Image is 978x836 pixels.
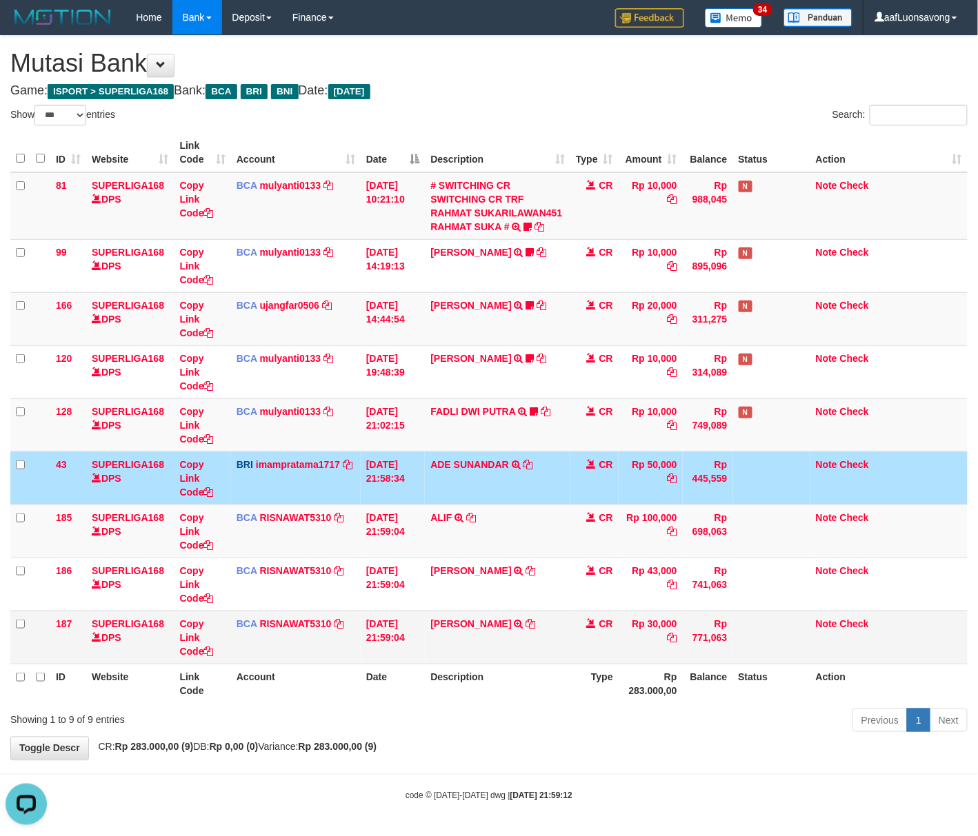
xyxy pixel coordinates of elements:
a: Check [840,618,869,629]
strong: Rp 283.000,00 (9) [115,742,194,753]
span: BCA [237,247,257,258]
h1: Mutasi Bank [10,50,968,77]
a: Copy RISNAWAT5310 to clipboard [335,565,344,576]
a: Copy ADE SUNANDAR to clipboard [523,459,533,470]
th: Status [733,664,810,703]
span: BRI [237,459,253,470]
a: SUPERLIGA168 [92,512,164,523]
th: Balance [683,664,733,703]
span: CR [599,300,613,311]
td: [DATE] 14:44:54 [361,292,426,345]
td: Rp 10,000 [619,345,683,398]
td: Rp 771,063 [683,611,733,664]
span: BCA [206,84,237,99]
span: BCA [237,618,257,629]
a: Copy RISNAWAT5310 to clipboard [335,512,344,523]
h4: Game: Bank: Date: [10,84,968,98]
th: Description: activate to sort column ascending [425,133,570,172]
a: Copy Rp 10,000 to clipboard [668,367,677,378]
a: Copy # SWITCHING CR SWITCHING CR TRF RAHMAT SUKARILAWAN451 RAHMAT SUKA # to clipboard [535,221,544,232]
td: Rp 100,000 [619,504,683,558]
span: 34 [753,3,772,16]
span: ISPORT > SUPERLIGA168 [48,84,174,99]
th: Type: activate to sort column ascending [570,133,619,172]
a: ujangfar0506 [260,300,319,311]
div: Showing 1 to 9 of 9 entries [10,707,397,726]
span: CR [599,180,613,191]
a: 1 [907,708,930,732]
span: BCA [237,300,257,311]
a: Note [816,565,837,576]
span: BCA [237,406,257,417]
span: BCA [237,565,257,576]
th: Website: activate to sort column ascending [86,133,174,172]
td: Rp 10,000 [619,172,683,240]
td: Rp 749,089 [683,398,733,451]
td: Rp 314,089 [683,345,733,398]
span: CR [599,512,613,523]
a: # SWITCHING CR SWITCHING CR TRF RAHMAT SUKARILAWAN451 RAHMAT SUKA # [430,180,562,232]
td: DPS [86,451,174,504]
a: Copy Link Code [180,512,214,551]
a: Note [816,247,837,258]
a: [PERSON_NAME] [430,565,511,576]
td: Rp 43,000 [619,558,683,611]
span: 186 [56,565,72,576]
td: Rp 10,000 [619,239,683,292]
a: Copy Rp 10,000 to clipboard [668,261,677,272]
th: Amount: activate to sort column ascending [619,133,683,172]
a: RISNAWAT5310 [260,565,332,576]
td: [DATE] 21:59:04 [361,504,426,558]
span: BCA [237,180,257,191]
span: Has Note [739,300,752,312]
a: mulyanti0133 [260,353,321,364]
img: panduan.png [784,8,852,27]
a: Copy Link Code [180,565,214,604]
a: Copy ALIF to clipboard [466,512,476,523]
a: Copy imampratama1717 to clipboard [343,459,352,470]
a: Copy mulyanti0133 to clipboard [323,180,333,191]
span: BCA [237,512,257,523]
a: SUPERLIGA168 [92,565,164,576]
a: Copy Link Code [180,353,214,391]
td: DPS [86,611,174,664]
td: Rp 741,063 [683,558,733,611]
img: Feedback.jpg [615,8,684,28]
th: Link Code: activate to sort column ascending [174,133,231,172]
a: Copy Link Code [180,459,214,498]
input: Search: [870,105,968,125]
td: Rp 10,000 [619,398,683,451]
td: Rp 20,000 [619,292,683,345]
td: DPS [86,345,174,398]
span: 187 [56,618,72,629]
span: [DATE] [328,84,370,99]
a: RISNAWAT5310 [260,512,332,523]
td: Rp 698,063 [683,504,733,558]
span: 185 [56,512,72,523]
label: Search: [832,105,968,125]
a: Note [816,459,837,470]
a: mulyanti0133 [260,180,321,191]
th: Rp 283.000,00 [619,664,683,703]
th: Link Code [174,664,231,703]
a: Check [840,512,869,523]
a: Copy Link Code [180,300,214,338]
a: Note [816,180,837,191]
a: [PERSON_NAME] [430,247,511,258]
th: ID: activate to sort column ascending [50,133,86,172]
span: 99 [56,247,67,258]
a: SUPERLIGA168 [92,180,164,191]
a: Copy Link Code [180,247,214,285]
a: Copy mulyanti0133 to clipboard [323,247,333,258]
span: 166 [56,300,72,311]
a: Copy Rp 10,000 to clipboard [668,194,677,205]
td: Rp 50,000 [619,451,683,504]
small: code © [DATE]-[DATE] dwg | [406,791,572,801]
img: MOTION_logo.png [10,7,115,28]
a: Copy FRENKY ANTONI to clipboard [526,565,536,576]
a: Next [930,708,968,732]
a: Check [840,406,869,417]
a: SUPERLIGA168 [92,459,164,470]
a: SUPERLIGA168 [92,353,164,364]
a: Copy mulyanti0133 to clipboard [323,406,333,417]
